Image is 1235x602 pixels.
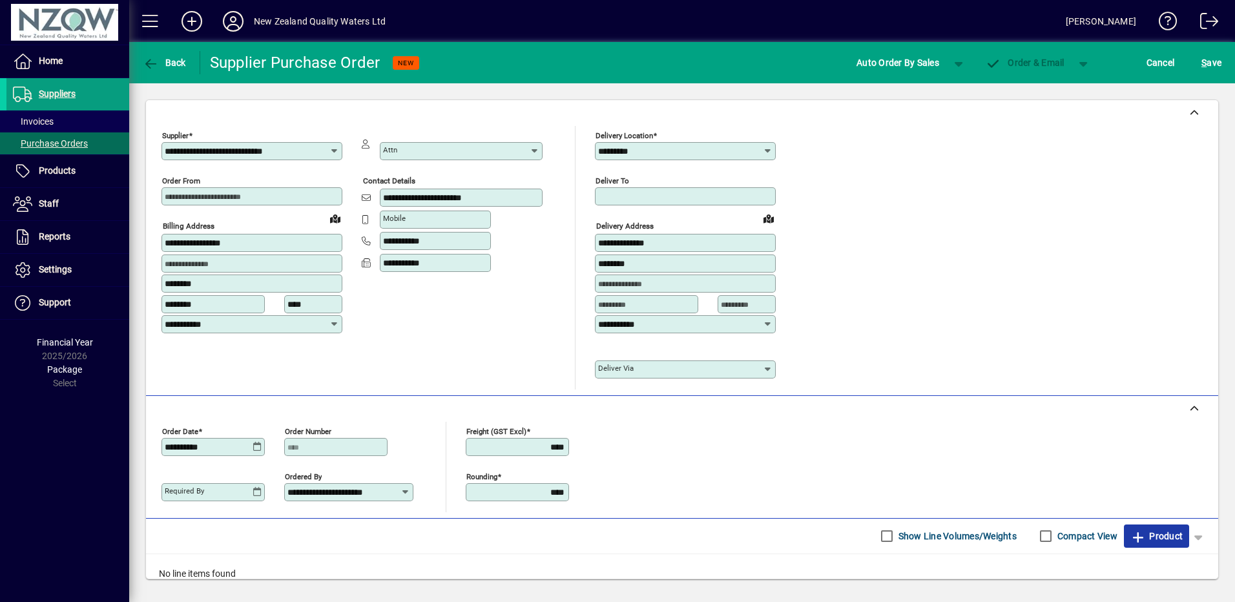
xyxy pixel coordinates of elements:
[39,297,71,307] span: Support
[466,472,497,481] mat-label: Rounding
[162,131,189,140] mat-label: Supplier
[986,57,1064,68] span: Order & Email
[758,208,779,229] a: View on map
[1198,51,1225,74] button: Save
[39,56,63,66] span: Home
[6,110,129,132] a: Invoices
[213,10,254,33] button: Profile
[383,214,406,223] mat-label: Mobile
[856,52,939,73] span: Auto Order By Sales
[171,10,213,33] button: Add
[6,45,129,78] a: Home
[254,11,386,32] div: New Zealand Quality Waters Ltd
[13,138,88,149] span: Purchase Orders
[6,221,129,253] a: Reports
[13,116,54,127] span: Invoices
[1201,57,1207,68] span: S
[39,165,76,176] span: Products
[1147,52,1175,73] span: Cancel
[165,486,204,495] mat-label: Required by
[6,132,129,154] a: Purchase Orders
[850,51,946,74] button: Auto Order By Sales
[37,337,93,348] span: Financial Year
[39,198,59,209] span: Staff
[129,51,200,74] app-page-header-button: Back
[1124,524,1189,548] button: Product
[1190,3,1219,45] a: Logout
[6,188,129,220] a: Staff
[285,426,331,435] mat-label: Order number
[210,52,380,73] div: Supplier Purchase Order
[1066,11,1136,32] div: [PERSON_NAME]
[596,176,629,185] mat-label: Deliver To
[325,208,346,229] a: View on map
[143,57,186,68] span: Back
[1149,3,1178,45] a: Knowledge Base
[979,51,1071,74] button: Order & Email
[6,287,129,319] a: Support
[39,88,76,99] span: Suppliers
[162,426,198,435] mat-label: Order date
[285,472,322,481] mat-label: Ordered by
[39,231,70,242] span: Reports
[146,554,1218,594] div: No line items found
[596,131,653,140] mat-label: Delivery Location
[896,530,1017,543] label: Show Line Volumes/Weights
[1201,52,1221,73] span: ave
[383,145,397,154] mat-label: Attn
[6,155,129,187] a: Products
[140,51,189,74] button: Back
[39,264,72,275] span: Settings
[1055,530,1117,543] label: Compact View
[466,426,526,435] mat-label: Freight (GST excl)
[598,364,634,373] mat-label: Deliver via
[398,59,414,67] span: NEW
[47,364,82,375] span: Package
[6,254,129,286] a: Settings
[1143,51,1178,74] button: Cancel
[1130,526,1183,546] span: Product
[162,176,200,185] mat-label: Order from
